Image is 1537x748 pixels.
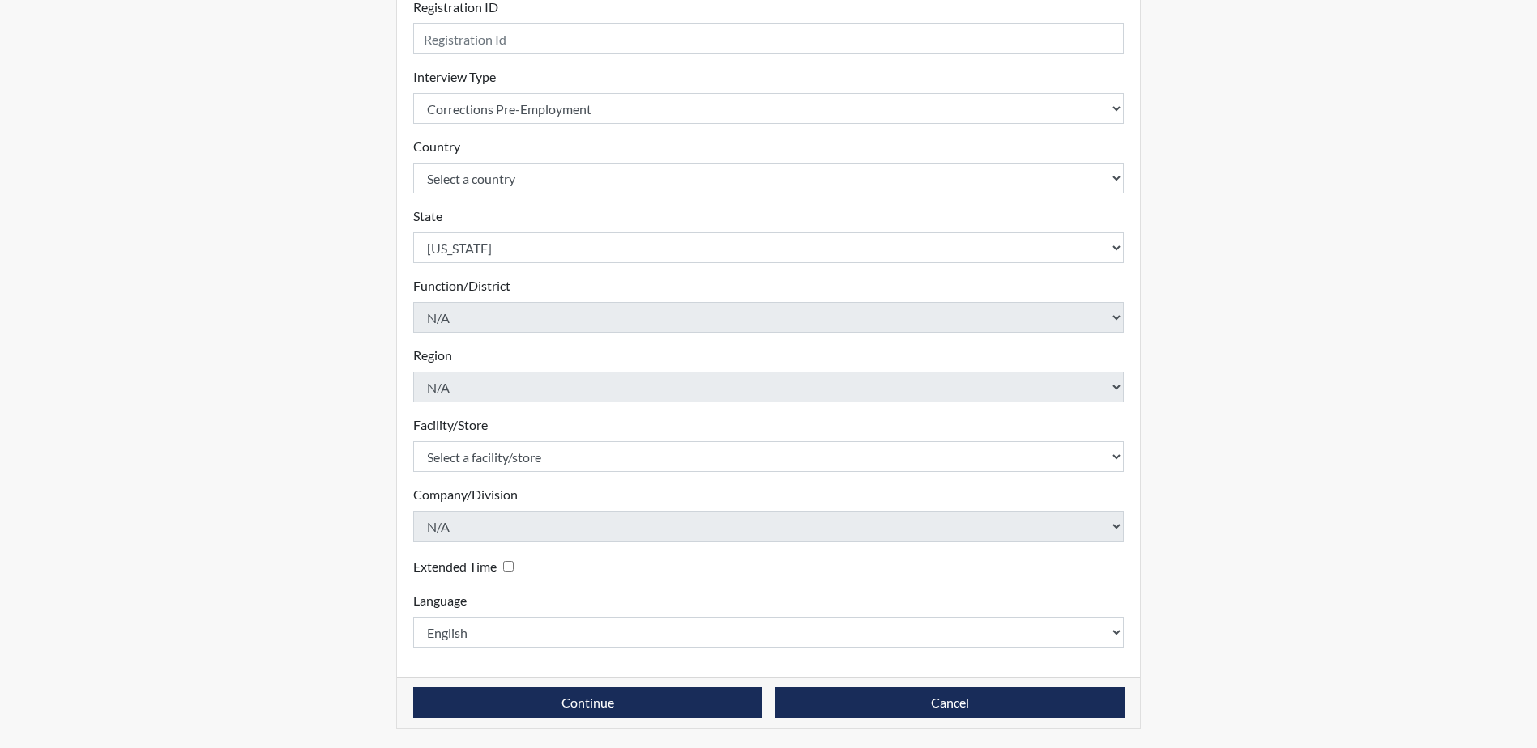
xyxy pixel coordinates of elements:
input: Insert a Registration ID, which needs to be a unique alphanumeric value for each interviewee [413,23,1125,54]
label: Region [413,346,452,365]
label: Language [413,591,467,610]
label: Country [413,137,460,156]
div: Checking this box will provide the interviewee with an accomodation of extra time to answer each ... [413,555,520,578]
button: Cancel [775,687,1125,718]
button: Continue [413,687,762,718]
label: Company/Division [413,485,518,504]
label: Function/District [413,276,510,295]
label: State [413,206,442,226]
label: Facility/Store [413,415,488,435]
label: Extended Time [413,557,497,576]
label: Interview Type [413,67,496,87]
